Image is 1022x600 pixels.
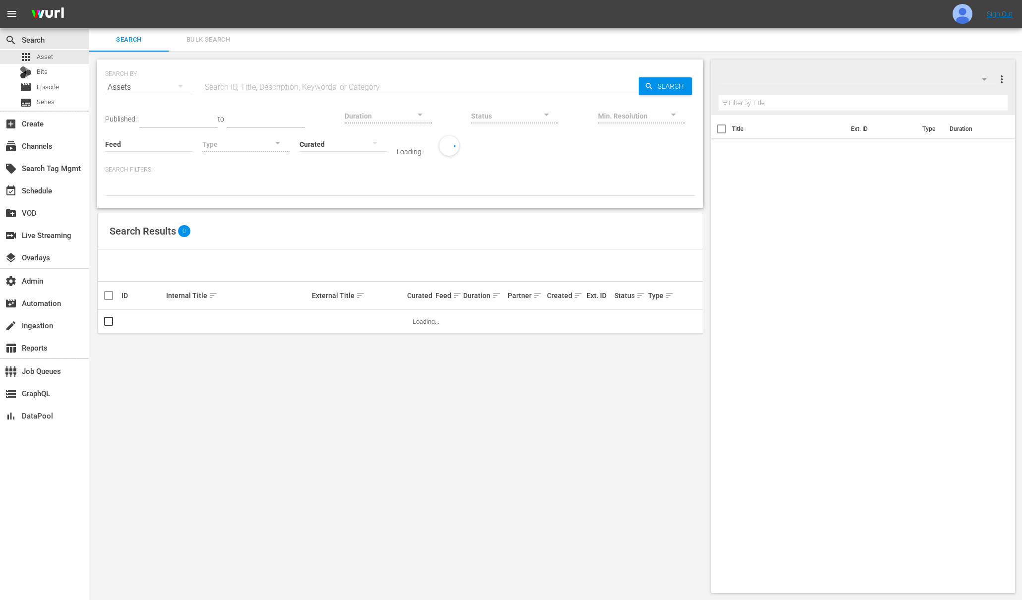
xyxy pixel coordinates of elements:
[435,290,460,301] div: Feed
[5,410,17,422] span: DataPool
[5,388,17,400] span: GraphQL
[356,291,365,300] span: sort
[5,342,17,354] span: Reports
[37,97,55,107] span: Series
[175,34,242,46] span: Bulk Search
[453,291,462,300] span: sort
[312,290,404,301] div: External Title
[105,166,695,174] p: Search Filters:
[397,148,424,156] div: Loading..
[95,34,163,46] span: Search
[5,230,17,241] span: Live Streaming
[5,140,17,152] span: Channels
[20,51,32,63] span: Asset
[5,207,17,219] span: VOD
[574,291,583,300] span: sort
[845,115,916,143] th: Ext. ID
[916,115,944,143] th: Type
[5,185,17,197] span: Schedule
[533,291,542,300] span: sort
[110,225,176,237] span: Search Results
[463,290,505,301] div: Duration
[547,290,583,301] div: Created
[37,82,59,92] span: Episode
[5,252,17,264] span: Overlays
[944,115,1003,143] th: Duration
[987,10,1013,18] a: Sign Out
[20,81,32,93] span: Episode
[636,291,645,300] span: sort
[654,77,692,95] span: Search
[5,320,17,332] span: Ingestion
[648,290,667,301] div: Type
[639,77,692,95] button: Search
[953,4,972,24] img: photo.jpg
[587,292,611,300] div: Ext. ID
[996,73,1008,85] span: more_vert
[508,290,544,301] div: Partner
[5,365,17,377] span: Job Queues
[5,118,17,130] span: Create
[6,8,18,20] span: menu
[166,290,309,301] div: Internal Title
[105,73,192,101] div: Assets
[5,298,17,309] span: Automation
[5,275,17,287] span: Admin
[407,292,432,300] div: Curated
[5,34,17,46] span: Search
[614,290,645,301] div: Status
[5,163,17,175] span: Search Tag Mgmt
[732,115,845,143] th: Title
[218,115,224,123] span: to
[20,66,32,78] div: Bits
[105,115,137,123] span: Published:
[665,291,674,300] span: sort
[37,52,53,62] span: Asset
[209,291,218,300] span: sort
[20,97,32,109] span: Series
[996,67,1008,91] button: more_vert
[121,292,163,300] div: ID
[24,2,71,26] img: ans4CAIJ8jUAAAAAAAAAAAAAAAAAAAAAAAAgQb4GAAAAAAAAAAAAAAAAAAAAAAAAJMjXAAAAAAAAAAAAAAAAAAAAAAAAgAT5G...
[37,67,48,77] span: Bits
[492,291,501,300] span: sort
[178,225,190,237] span: 0
[413,318,439,325] span: Loading...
